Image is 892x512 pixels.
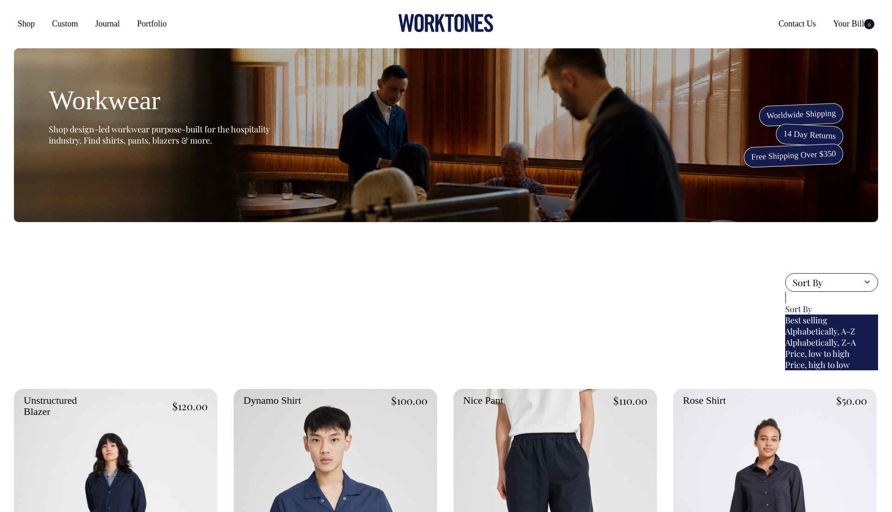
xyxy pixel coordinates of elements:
a: Journal [92,15,124,32]
span: Worldwide Shipping [759,103,844,126]
span: Shop design-led workwear purpose-built for the hospitality industry. Find shirts, pants, blazers ... [49,124,270,146]
div: Price, high to low [785,359,878,370]
span: Sort By [793,277,823,288]
span: 0 [864,19,874,29]
div: Alphabetically, Z-A [785,337,878,348]
a: Portfolio [133,15,171,32]
div: Sort By [785,303,878,315]
h1: Workwear [49,85,281,115]
a: Custom [48,15,82,32]
span: Free Shipping Over $350 [743,143,844,168]
a: Contact Us [775,15,820,32]
a: Your Bill0 [829,15,878,32]
div: Alphabetically, A-Z [785,326,878,337]
div: Best selling [785,315,878,326]
div: Price, low to high [785,348,878,359]
span: 14 Day Returns [775,123,844,147]
a: Shop [14,15,39,32]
